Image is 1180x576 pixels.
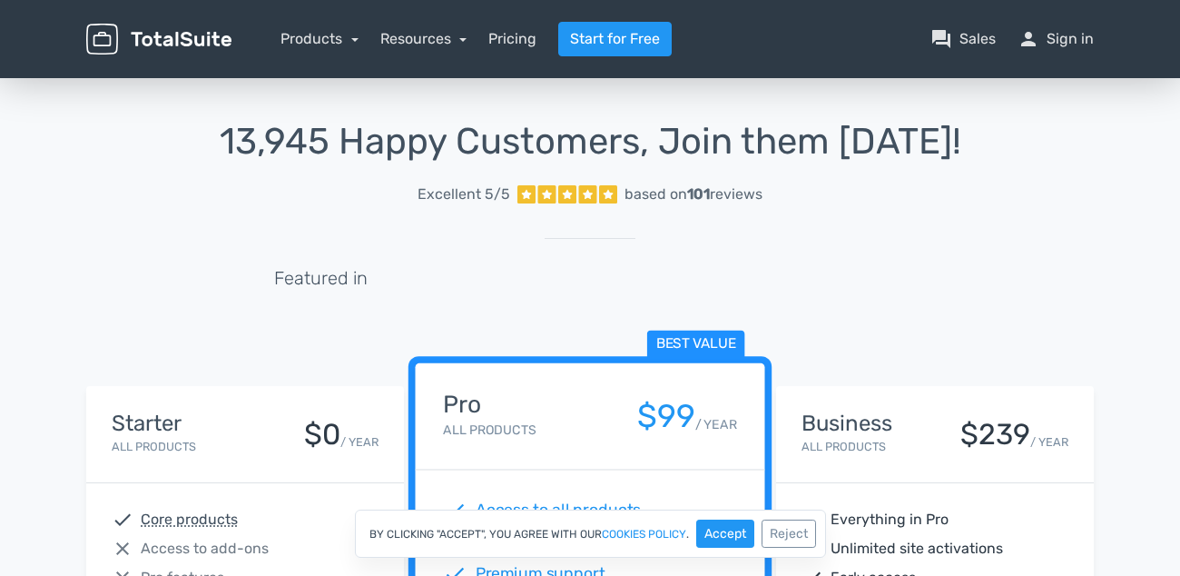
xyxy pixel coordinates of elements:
h5: Featured in [274,268,368,288]
div: $99 [637,399,695,434]
div: By clicking "Accept", you agree with our . [355,510,826,558]
small: / YEAR [695,415,737,434]
span: Best value [647,331,745,359]
a: Pricing [488,28,536,50]
a: Products [280,30,359,47]
h4: Starter [112,412,196,435]
button: Accept [696,520,754,548]
h1: 13,945 Happy Customers, Join them [DATE]! [86,122,1094,162]
span: person [1018,28,1039,50]
span: question_answer [930,28,952,50]
a: Resources [380,30,467,47]
small: / YEAR [1030,433,1068,451]
div: $0 [304,419,340,451]
strong: 101 [687,185,710,203]
h4: Business [801,412,892,435]
img: TotalSuite for WordPress [86,24,231,55]
button: Reject [762,520,816,548]
small: / YEAR [340,433,379,451]
a: Start for Free [558,22,672,56]
small: All Products [801,440,886,453]
h4: Pro [443,392,536,418]
div: based on reviews [624,184,762,205]
small: All Products [112,440,196,453]
div: $239 [960,419,1030,451]
small: All Products [443,422,536,438]
a: question_answerSales [930,28,996,50]
a: Excellent 5/5 based on101reviews [86,176,1094,213]
span: check [443,499,467,522]
a: cookies policy [602,529,686,540]
span: Excellent 5/5 [418,184,510,205]
span: Access to all products [476,499,642,522]
a: personSign in [1018,28,1094,50]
